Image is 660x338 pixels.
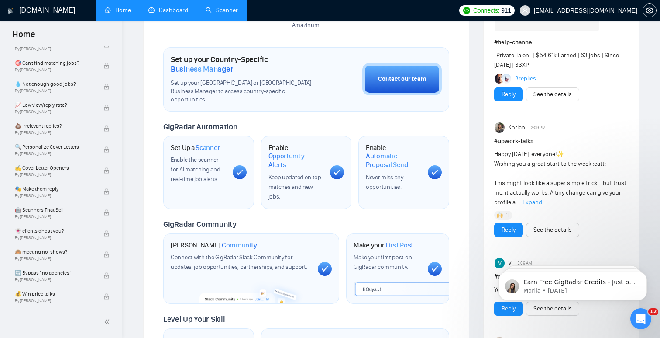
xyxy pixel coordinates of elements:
img: slackcommunity-bg.png [199,279,305,304]
h1: # help-channel [494,38,628,47]
span: By [PERSON_NAME] [15,46,95,52]
span: lock [103,84,110,90]
span: ✍️ Cover Letter Openers [15,164,95,172]
span: First Post [385,241,413,250]
div: Yaay! We have successfully added [PERSON_NAME] to [241,13,371,30]
span: Expand [522,199,542,206]
span: GigRadar Automation [163,122,237,132]
span: Happy [DATE], everyone! Wishing you a great start to the week :catt: This might look like a super... [494,150,626,206]
span: 💩 Irrelevant replies? [15,122,95,130]
span: lock [103,105,110,111]
a: Reply [502,225,516,235]
span: By [PERSON_NAME] [15,193,95,199]
span: By [PERSON_NAME] [15,235,95,240]
img: Korlan [495,122,505,133]
a: setting [643,7,657,14]
span: 🔄 Bypass “no agencies” [15,268,95,277]
p: Amazinum . [241,21,371,30]
span: 🎯 Can't find matching jobs? [15,59,95,67]
span: lock [103,188,110,195]
h1: # upwork-talks [494,136,628,146]
span: 1 [506,211,509,220]
span: lock [103,167,110,174]
span: Enable the scanner for AI matching and real-time job alerts. [171,156,220,183]
h1: Set up your Country-Specific [171,55,319,74]
a: dashboardDashboard [148,7,188,14]
h1: Make your [354,241,413,250]
span: 🎭 Make them reply [15,185,95,193]
a: Private Talen... [496,52,533,59]
span: - | $54.61k Earned | 63 jobs | Since [DATE] | 33XP [494,52,619,69]
span: 📈 Low view/reply rate? [15,101,95,109]
span: Scanner [196,143,220,152]
span: 👻 clients ghost you? [15,226,95,235]
button: Reply [494,87,523,101]
span: Connect with the GigRadar Slack Community for updates, job opportunities, partnerships, and support. [171,254,307,271]
span: Keep updated on top matches and new jobs. [268,174,321,200]
button: Contact our team [362,63,442,95]
a: See the details [533,225,572,235]
h1: Set Up a [171,143,220,152]
span: By [PERSON_NAME] [15,109,95,115]
button: setting [643,3,657,17]
span: 12 [648,308,658,315]
h1: Enable [366,143,421,169]
h1: [PERSON_NAME] [171,241,257,250]
button: See the details [526,87,579,101]
span: By [PERSON_NAME] [15,88,95,94]
span: lock [103,251,110,258]
span: By [PERSON_NAME] [15,214,95,220]
span: GigRadar Community [163,220,237,229]
img: logo [7,4,14,18]
span: Community [222,241,257,250]
button: Reply [494,223,523,237]
span: Automatic Proposal Send [366,152,421,169]
span: Set up your [GEOGRAPHIC_DATA] or [GEOGRAPHIC_DATA] Business Manager to access country-specific op... [171,79,319,104]
a: See the details [533,90,572,99]
span: By [PERSON_NAME] [15,298,95,303]
span: 🙈 meeting no-shows? [15,247,95,256]
span: By [PERSON_NAME] [15,172,95,178]
span: Never miss any opportunities. [366,174,403,191]
button: See the details [526,223,579,237]
span: 💰 Win price talks [15,289,95,298]
span: Make your first post on GigRadar community. [354,254,412,271]
span: ✨ [557,150,564,158]
span: By [PERSON_NAME] [15,256,95,261]
span: By [PERSON_NAME] [15,67,95,73]
span: By [PERSON_NAME] [15,151,95,157]
span: 💧 Not enough good jobs? [15,80,95,88]
span: lock [103,125,110,132]
span: lock [103,230,110,237]
img: upwork-logo.png [463,7,470,14]
span: lock [103,293,110,300]
h1: Enable [268,143,323,169]
iframe: Intercom live chat [630,308,651,329]
span: double-left [104,317,113,326]
span: Opportunity Alerts [268,152,323,169]
span: 911 [501,6,511,15]
span: lock [103,63,110,69]
span: 2:09 PM [531,124,546,132]
span: lock [103,272,110,279]
span: user [522,7,528,14]
span: By [PERSON_NAME] [15,130,95,136]
span: Home [5,28,42,46]
a: searchScanner [206,7,238,14]
span: Business Manager [171,64,233,74]
span: 🤖 Scanners That Sell [15,206,95,214]
div: Contact our team [378,74,426,84]
span: setting [643,7,656,14]
iframe: Intercom notifications message [485,253,660,314]
span: By [PERSON_NAME] [15,277,95,282]
a: 3replies [515,74,536,83]
span: 🔍 Personalize Cover Letters [15,143,95,151]
img: Anisuzzaman Khan [502,74,512,84]
a: homeHome [105,7,131,14]
img: 🙌 [497,212,503,218]
a: Reply [502,90,516,99]
span: lock [103,146,110,153]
